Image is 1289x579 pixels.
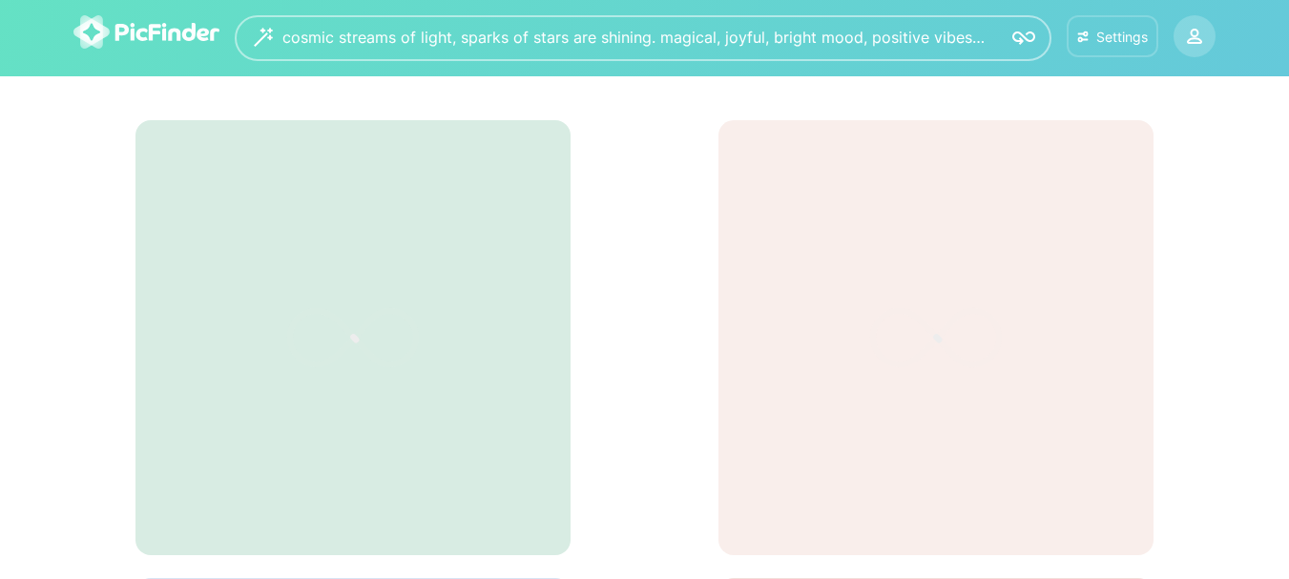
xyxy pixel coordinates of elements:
button: Settings [1067,15,1158,57]
img: icon-search.svg [1012,27,1035,50]
img: wizard.svg [254,28,273,47]
img: icon-settings.svg [1077,29,1090,45]
img: logo-picfinder-white-transparent.svg [73,15,219,49]
div: Settings [1096,29,1148,45]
